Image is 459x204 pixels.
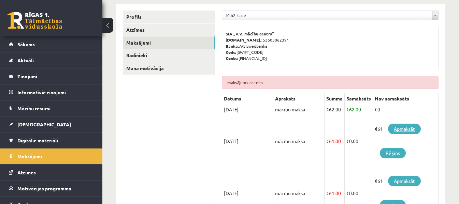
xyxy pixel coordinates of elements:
td: 62.00 [325,104,345,115]
span: € [346,106,349,112]
td: 62.00 [345,104,373,115]
span: Digitālie materiāli [17,137,58,143]
span: € [326,190,329,196]
th: Datums [222,93,273,104]
b: Kods: [226,49,236,55]
div: Maksājums atcelts [222,76,439,89]
a: 10.b2 klase [222,11,438,20]
legend: Maksājumi [17,148,94,164]
td: mācību maksa [273,104,325,115]
a: Profils [123,11,215,23]
b: SIA „V.V. mācību centrs” [226,31,274,36]
span: Motivācijas programma [17,185,71,191]
a: Aktuāli [9,52,94,68]
b: Banka: [226,43,239,49]
td: mācību maksa [273,115,325,167]
a: Radinieki [123,49,215,62]
a: Ziņojumi [9,68,94,84]
p: 53603062391 A/S Swedbanka [SWIFT_CODE] [FINANCIAL_ID] [226,31,435,61]
b: Konts: [226,56,239,61]
span: [DEMOGRAPHIC_DATA] [17,121,71,127]
a: Maksājumi [9,148,94,164]
span: Mācību resursi [17,105,51,111]
td: [DATE] [222,104,273,115]
span: Aktuāli [17,57,34,63]
a: Rīgas 1. Tālmācības vidusskola [8,12,62,29]
td: 0.00 [345,115,373,167]
a: Motivācijas programma [9,181,94,196]
span: € [346,190,349,196]
b: [DOMAIN_NAME].: [226,37,263,43]
span: € [326,138,329,144]
legend: Ziņojumi [17,68,94,84]
span: € [346,138,349,144]
a: Atzīmes [9,164,94,180]
a: Rēķins [380,148,406,158]
th: Apraksts [273,93,325,104]
a: Mana motivācija [123,62,215,75]
span: 10.b2 klase [225,11,429,20]
td: €61 [373,115,439,167]
a: Mācību resursi [9,100,94,116]
th: Summa [325,93,345,104]
td: 61.00 [325,115,345,167]
td: €0 [373,104,439,115]
th: Nav samaksāts [373,93,439,104]
legend: Informatīvie ziņojumi [17,84,94,100]
td: [DATE] [222,115,273,167]
th: Samaksāts [345,93,373,104]
a: Apmaksāt [388,124,421,134]
a: Atzīmes [123,23,215,36]
a: [DEMOGRAPHIC_DATA] [9,116,94,132]
a: Maksājumi [123,36,215,49]
a: Informatīvie ziņojumi [9,84,94,100]
a: Apmaksāt [388,176,421,186]
span: Atzīmes [17,169,36,175]
span: € [326,106,329,112]
span: Sākums [17,41,35,47]
a: Sākums [9,36,94,52]
a: Digitālie materiāli [9,132,94,148]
